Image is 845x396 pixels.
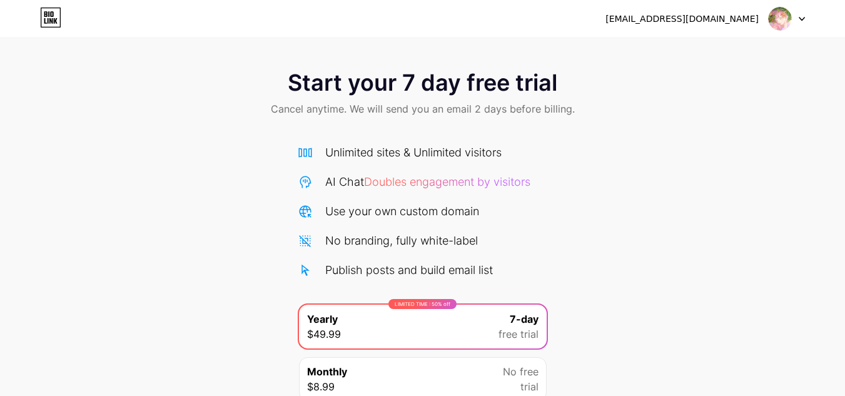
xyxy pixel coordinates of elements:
span: trial [520,379,539,394]
div: No branding, fully white-label [325,232,478,249]
span: free trial [498,327,539,342]
span: $49.99 [307,327,341,342]
span: Doubles engagement by visitors [364,175,530,188]
span: $8.99 [307,379,335,394]
span: No free [503,364,539,379]
span: Yearly [307,312,338,327]
div: [EMAIL_ADDRESS][DOMAIN_NAME] [605,13,759,26]
span: 7-day [510,312,539,327]
div: Publish posts and build email list [325,261,493,278]
div: Unlimited sites & Unlimited visitors [325,144,502,161]
span: Monthly [307,364,347,379]
span: Cancel anytime. We will send you an email 2 days before billing. [271,101,575,116]
div: Use your own custom domain [325,203,479,220]
div: LIMITED TIME : 50% off [388,299,457,309]
img: sanshde [768,7,792,31]
span: Start your 7 day free trial [288,70,557,95]
div: AI Chat [325,173,530,190]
